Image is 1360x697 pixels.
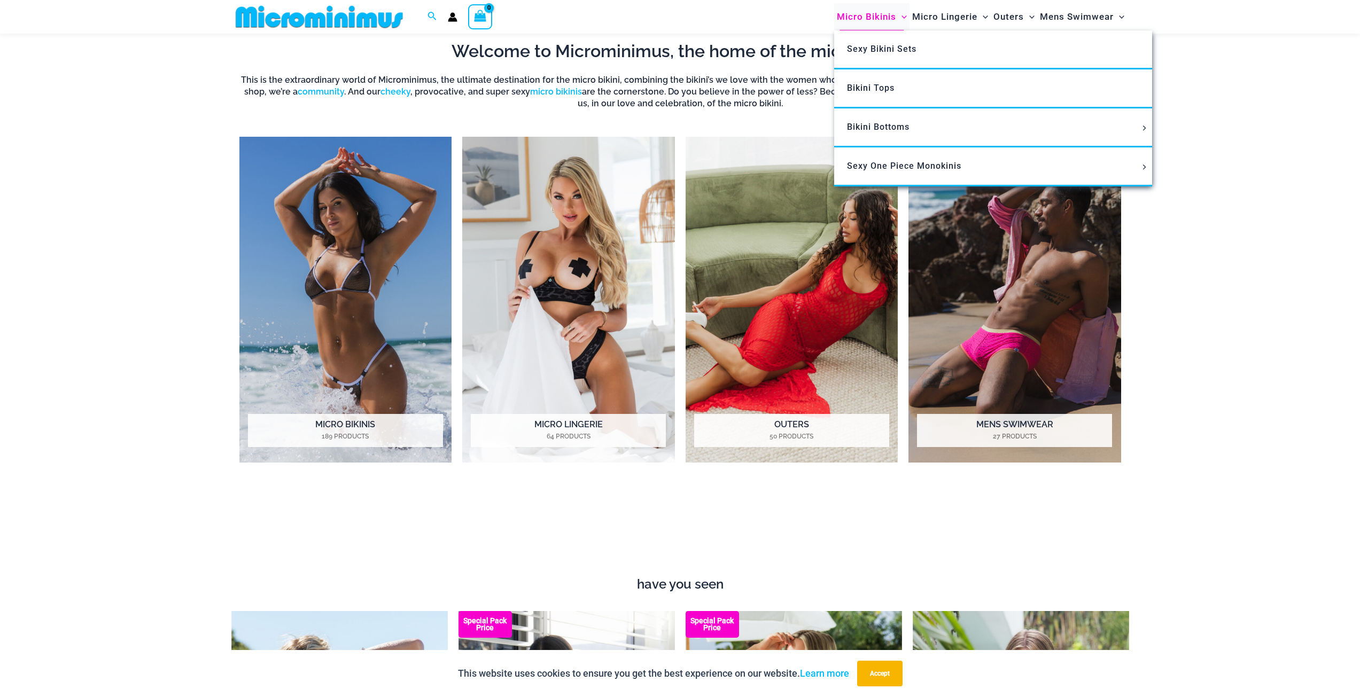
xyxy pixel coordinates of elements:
[1138,126,1150,131] span: Menu Toggle
[834,69,1152,108] a: Bikini Tops
[847,161,961,171] span: Sexy One Piece Monokinis
[248,414,443,447] h2: Micro Bikinis
[239,137,452,463] img: Micro Bikinis
[1138,165,1150,170] span: Menu Toggle
[530,87,582,97] a: micro bikinis
[686,137,898,463] img: Outers
[231,577,1129,592] h4: have you seen
[428,10,437,24] a: Search icon link
[239,137,452,463] a: Visit product category Micro Bikinis
[917,432,1112,441] mark: 27 Products
[834,147,1152,186] a: Sexy One Piece MonokinisMenu ToggleMenu Toggle
[231,5,407,29] img: MM SHOP LOGO FLAT
[462,137,675,463] img: Micro Lingerie
[917,414,1112,447] h2: Mens Swimwear
[462,137,675,463] a: Visit product category Micro Lingerie
[1040,3,1114,30] span: Mens Swimwear
[458,665,849,682] p: This website uses cookies to ensure you get the best experience on our website.
[239,491,1121,571] iframe: TrustedSite Certified
[694,432,889,441] mark: 50 Products
[1024,3,1035,30] span: Menu Toggle
[458,617,512,631] b: Special Pack Price
[471,414,666,447] h2: Micro Lingerie
[977,3,988,30] span: Menu Toggle
[298,87,344,97] a: community
[834,3,910,30] a: Micro BikinisMenu ToggleMenu Toggle
[686,617,739,631] b: Special Pack Price
[800,668,849,679] a: Learn more
[837,3,896,30] span: Micro Bikinis
[912,3,977,30] span: Micro Lingerie
[834,30,1152,69] a: Sexy Bikini Sets
[991,3,1037,30] a: OutersMenu ToggleMenu Toggle
[857,661,903,686] button: Accept
[448,12,457,22] a: Account icon link
[910,3,991,30] a: Micro LingerieMenu ToggleMenu Toggle
[908,137,1121,463] a: Visit product category Mens Swimwear
[239,40,1121,62] h2: Welcome to Microminimus, the home of the micro bikini.
[239,74,1121,110] h6: This is the extraordinary world of Microminimus, the ultimate destination for the micro bikini, c...
[380,87,410,97] a: cheeky
[248,432,443,441] mark: 189 Products
[1114,3,1124,30] span: Menu Toggle
[468,4,493,29] a: View Shopping Cart, empty
[1037,3,1127,30] a: Mens SwimwearMenu ToggleMenu Toggle
[834,108,1152,147] a: Bikini BottomsMenu ToggleMenu Toggle
[896,3,907,30] span: Menu Toggle
[694,414,889,447] h2: Outers
[847,122,910,132] span: Bikini Bottoms
[908,137,1121,463] img: Mens Swimwear
[847,44,916,54] span: Sexy Bikini Sets
[847,83,895,93] span: Bikini Tops
[833,2,1129,32] nav: Site Navigation
[993,3,1024,30] span: Outers
[686,137,898,463] a: Visit product category Outers
[471,432,666,441] mark: 64 Products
